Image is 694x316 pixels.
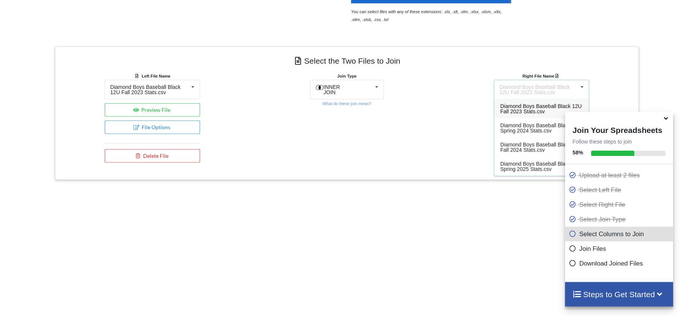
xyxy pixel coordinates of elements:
p: Select Join Type [569,215,671,224]
p: Select Left File [569,185,671,195]
span: Diamond Boys Baseball Black 13U Spring 2025 Stats.csv [500,161,582,172]
h4: Join Your Spreadsheets [565,124,673,135]
p: Upload at least 2 files [569,171,671,180]
button: File Options [105,121,200,134]
p: Download Joined Files [569,259,671,268]
button: Preview File [105,103,200,117]
p: Select Columns to Join [569,229,671,239]
span: INNER JOIN [324,84,340,95]
small: What do these join mean? [323,101,371,106]
i: You can select files with any of these extensions: .xls, .xlt, .xlm, .xlsx, .xlsm, .xltx, .xltm, ... [351,9,502,22]
p: Follow these steps to join [565,138,673,145]
div: Diamond Boys Baseball Black 12U Fall 2023 Stats.csv [500,84,578,95]
span: Diamond Boys Baseball Black 13U Fall 2024 Stats.csv [500,142,582,153]
p: Select Right File [569,200,671,209]
b: Right File Name [523,74,561,78]
button: Delete File [105,149,200,163]
b: 58 % [573,150,583,156]
span: Diamond Boys Baseball Black 12U Spring 2024 Stats.csv [500,122,582,134]
span: Diamond Boys Baseball Black 12U Fall 2023 Stats.csv [500,103,582,114]
div: Diamond Boys Baseball Black 12U Fall 2023 Stats.csv [110,84,189,95]
h4: Steps to Get Started [573,290,666,299]
b: Join Type [337,74,356,78]
p: Join Files [569,244,671,253]
h4: Select the Two Files to Join [61,52,633,69]
b: Left File Name [142,74,170,78]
